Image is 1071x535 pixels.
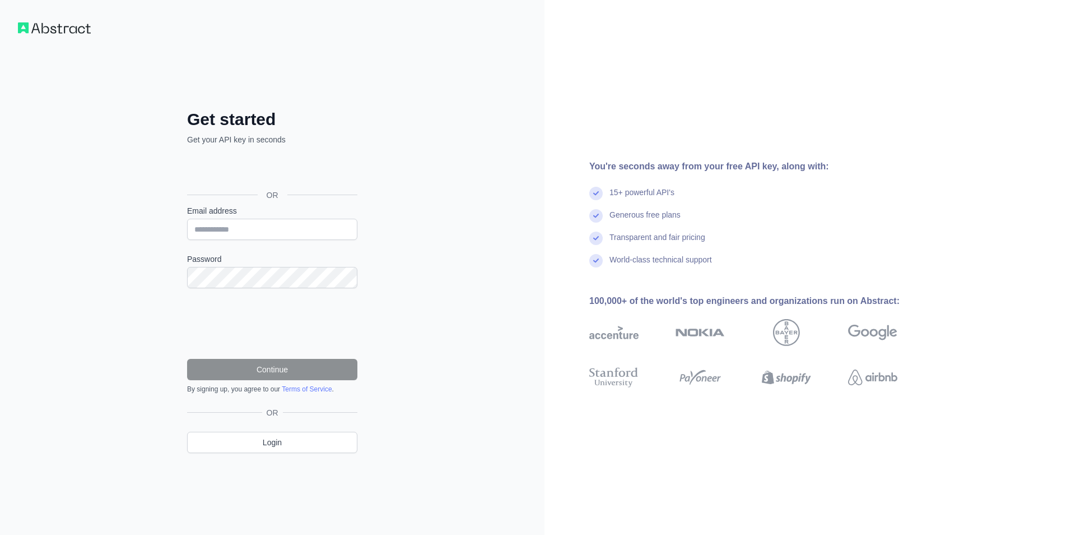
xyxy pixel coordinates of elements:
[676,319,725,346] img: nokia
[187,253,357,265] label: Password
[187,385,357,394] div: By signing up, you agree to our .
[609,209,681,232] div: Generous free plans
[589,187,603,200] img: check mark
[589,160,933,173] div: You're seconds away from your free API key, along with:
[187,134,357,145] p: Get your API key in seconds
[18,22,91,34] img: Workflow
[282,385,332,393] a: Terms of Service
[848,319,897,346] img: google
[589,365,639,390] img: stanford university
[609,187,674,209] div: 15+ powerful API's
[848,365,897,390] img: airbnb
[262,407,283,418] span: OR
[609,254,712,276] div: World-class technical support
[187,302,357,345] iframe: reCAPTCHA
[187,432,357,453] a: Login
[773,319,800,346] img: bayer
[589,232,603,245] img: check mark
[187,359,357,380] button: Continue
[187,205,357,216] label: Email address
[589,209,603,223] img: check mark
[589,319,639,346] img: accenture
[181,158,361,182] iframe: Sign in with Google Button
[609,232,705,254] div: Transparent and fair pricing
[589,294,933,308] div: 100,000+ of the world's top engineers and organizations run on Abstract:
[676,365,725,390] img: payoneer
[762,365,811,390] img: shopify
[258,190,287,201] span: OR
[589,254,603,267] img: check mark
[187,109,357,130] h2: Get started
